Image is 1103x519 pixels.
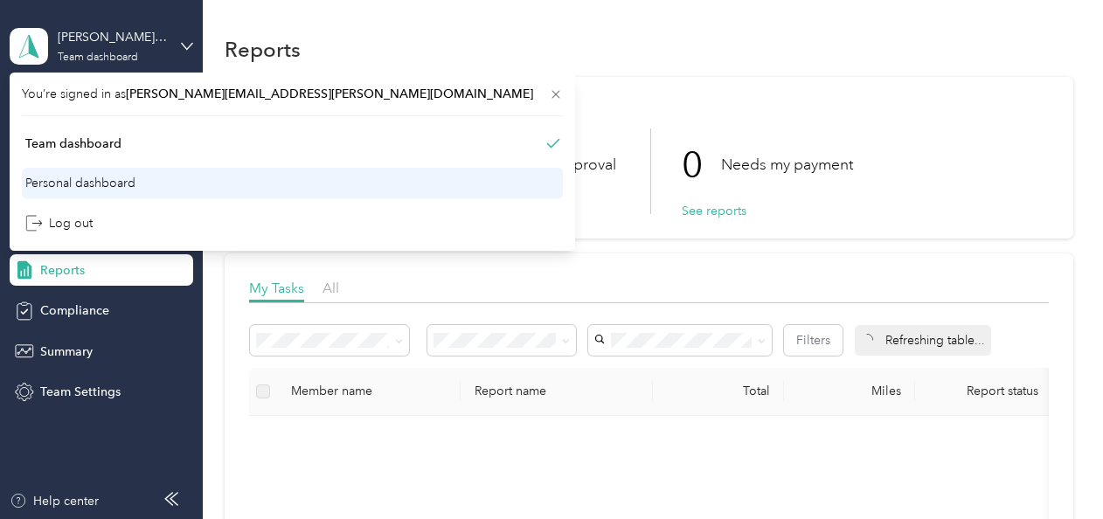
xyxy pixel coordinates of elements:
[249,280,304,296] span: My Tasks
[249,110,1049,128] h1: My Tasks
[25,135,121,153] div: Team dashboard
[291,384,447,398] div: Member name
[277,368,461,416] th: Member name
[40,343,93,361] span: Summary
[855,325,991,356] div: Refreshing table...
[25,214,93,232] div: Log out
[323,280,339,296] span: All
[682,128,721,202] p: 0
[58,28,167,46] div: [PERSON_NAME] Ink - [PERSON_NAME]
[682,202,746,220] button: See reports
[126,86,533,101] span: [PERSON_NAME][EMAIL_ADDRESS][PERSON_NAME][DOMAIN_NAME]
[40,383,121,401] span: Team Settings
[929,384,1076,398] span: Report status
[58,52,138,63] div: Team dashboard
[461,368,653,416] th: Report name
[40,301,109,320] span: Compliance
[40,261,85,280] span: Reports
[1005,421,1103,519] iframe: Everlance-gr Chat Button Frame
[225,40,301,59] h1: Reports
[798,384,901,398] div: Miles
[22,85,563,103] span: You’re signed in as
[10,492,99,510] button: Help center
[784,325,843,356] button: Filters
[25,174,135,192] div: Personal dashboard
[721,154,853,176] p: Needs my payment
[667,384,770,398] div: Total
